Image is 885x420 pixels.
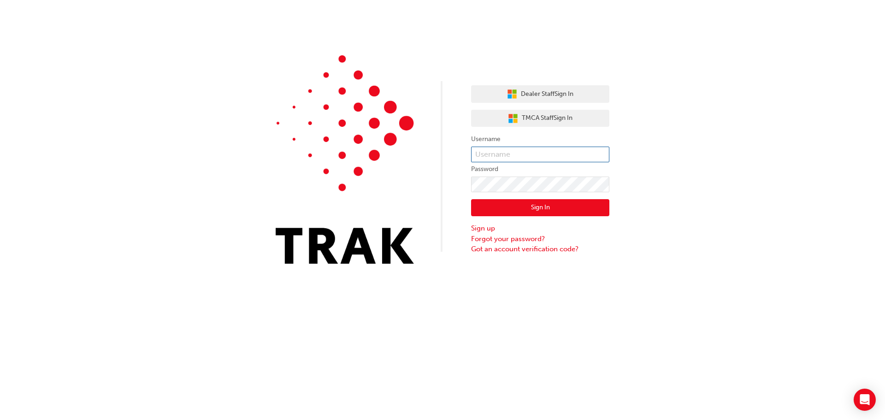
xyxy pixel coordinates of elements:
img: Trak [276,55,414,264]
span: Dealer Staff Sign In [521,89,573,100]
button: Dealer StaffSign In [471,85,609,103]
a: Sign up [471,223,609,234]
a: Forgot your password? [471,234,609,244]
label: Password [471,164,609,175]
div: Open Intercom Messenger [854,389,876,411]
button: Sign In [471,199,609,217]
input: Username [471,147,609,162]
span: TMCA Staff Sign In [522,113,572,124]
button: TMCA StaffSign In [471,110,609,127]
a: Got an account verification code? [471,244,609,254]
label: Username [471,134,609,145]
